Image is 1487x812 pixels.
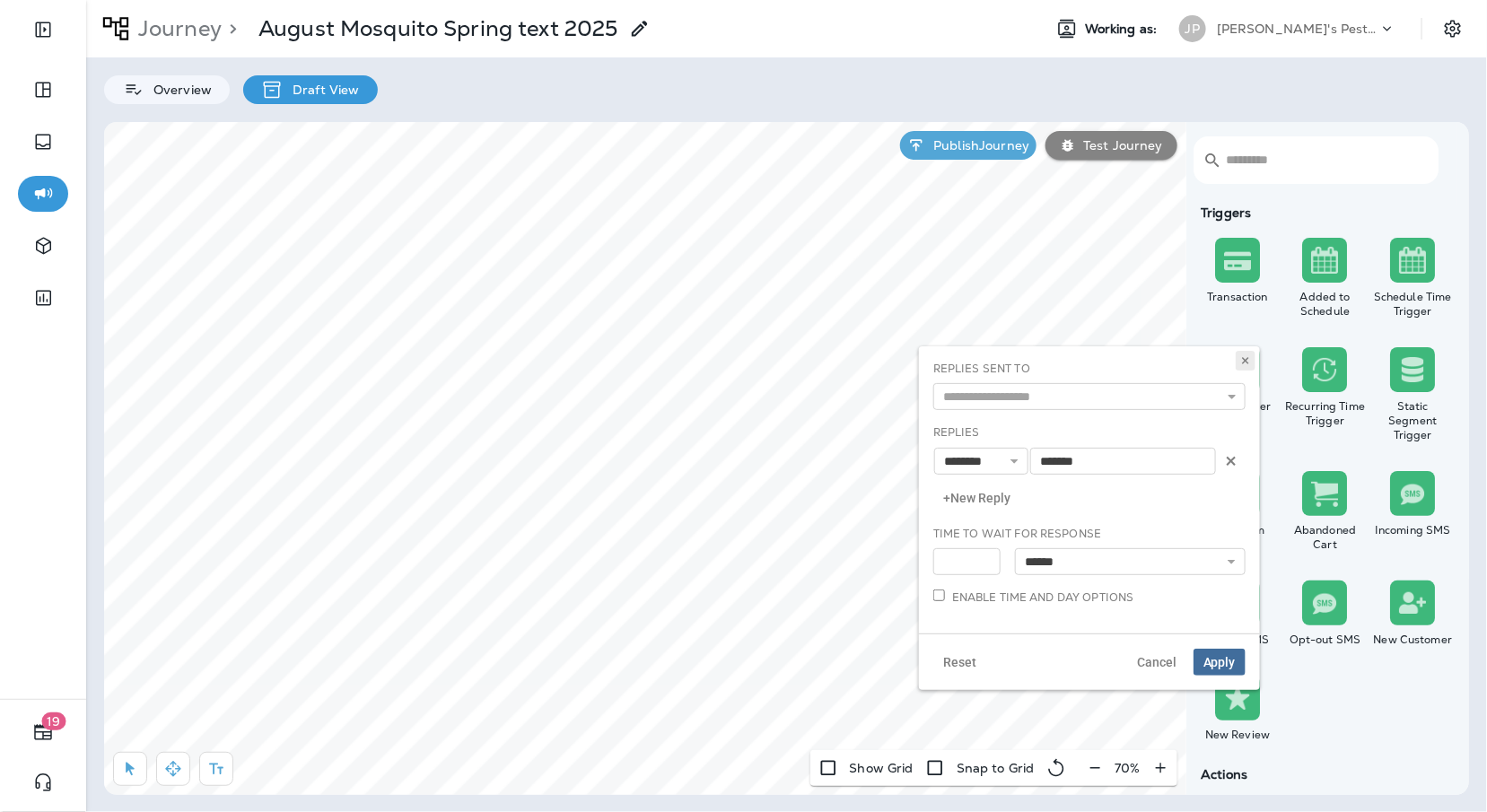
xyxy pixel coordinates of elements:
span: 19 [42,712,66,730]
p: Show Grid [850,761,914,775]
button: Apply [1194,649,1246,676]
div: JP [1179,15,1206,42]
button: +New Reply [933,485,1020,511]
p: August Mosquito Spring text 2025 [258,15,617,42]
div: New Customer [1372,633,1453,647]
label: Replies [933,425,980,440]
span: Cancel [1137,656,1176,668]
button: PublishJourney [900,131,1037,160]
span: Working as: [1085,22,1161,37]
p: [PERSON_NAME]'s Pest Control - [GEOGRAPHIC_DATA] [1217,22,1378,36]
button: 19 [18,714,68,750]
div: Transaction [1197,290,1278,304]
div: Recurring Time Trigger [1285,399,1366,428]
button: Reset [933,649,986,676]
button: Cancel [1127,649,1186,676]
p: Test Journey [1076,138,1163,153]
div: Abandoned Cart [1285,523,1366,552]
div: Schedule Time Trigger [1372,290,1453,319]
div: Added to Schedule [1285,290,1366,319]
label: Time To Wait For Response [933,527,1102,541]
div: Actions [1194,767,1456,781]
p: > [222,15,237,42]
button: Test Journey [1045,131,1177,160]
input: Enable time and day options [933,589,945,601]
label: Enable time and day options [933,589,1134,605]
label: Replies Sent To [933,362,1030,376]
p: Snap to Grid [957,761,1035,775]
div: Opt-out SMS [1285,633,1366,647]
div: Incoming SMS [1372,523,1453,537]
span: Reset [943,656,976,668]
div: Triggers [1194,205,1456,220]
p: Overview [144,83,212,97]
p: Journey [131,15,222,42]
span: Apply [1203,656,1236,668]
p: Publish Journey [926,138,1029,153]
div: New Review [1197,728,1278,742]
div: Static Segment Trigger [1372,399,1453,442]
button: Settings [1437,13,1469,45]
button: Expand Sidebar [18,12,68,48]
p: 70 % [1115,761,1141,775]
span: + New Reply [943,492,1010,504]
p: Draft View [284,83,359,97]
